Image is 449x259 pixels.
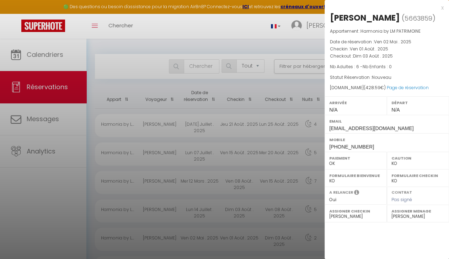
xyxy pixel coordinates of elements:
[330,74,444,81] p: Statut Réservation :
[391,207,444,215] label: Assigner Menage
[330,53,444,60] p: Checkout :
[329,155,382,162] label: Paiement
[329,172,382,179] label: Formulaire Bienvenue
[329,144,374,150] span: [PHONE_NUMBER]
[391,99,444,106] label: Départ
[391,155,444,162] label: Caution
[330,28,444,35] p: Appartement :
[350,46,388,52] span: Ven 01 Août . 2025
[363,64,392,70] span: Nb Enfants : 0
[360,28,421,34] span: Harmonia by LM PATRIMOINE
[330,85,444,91] div: [DOMAIN_NAME]
[402,13,435,23] span: ( )
[329,207,382,215] label: Assigner Checkin
[391,107,400,113] span: N/A
[387,85,429,91] a: Page de réservation
[329,125,413,131] span: [EMAIL_ADDRESS][DOMAIN_NAME]
[330,12,400,23] div: [PERSON_NAME]
[391,189,412,194] label: Contrat
[405,14,432,23] span: 5663859
[374,39,411,45] span: Ven 02 Mai . 2025
[364,85,386,91] span: ( €)
[329,136,444,143] label: Mobile
[329,118,444,125] label: Email
[329,189,353,195] label: A relancer
[391,172,444,179] label: Formulaire Checkin
[354,189,359,197] i: Sélectionner OUI si vous souhaiter envoyer les séquences de messages post-checkout
[329,99,382,106] label: Arrivée
[6,3,27,24] button: Ouvrir le widget de chat LiveChat
[330,45,444,53] p: Checkin :
[330,64,392,70] span: Nb Adultes : 6 -
[330,38,444,45] p: Date de réservation :
[391,196,412,203] span: Pas signé
[353,53,393,59] span: Dim 03 Août . 2025
[325,4,444,12] div: x
[372,74,391,80] span: Nouveau
[365,85,380,91] span: 428.59
[329,107,337,113] span: N/A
